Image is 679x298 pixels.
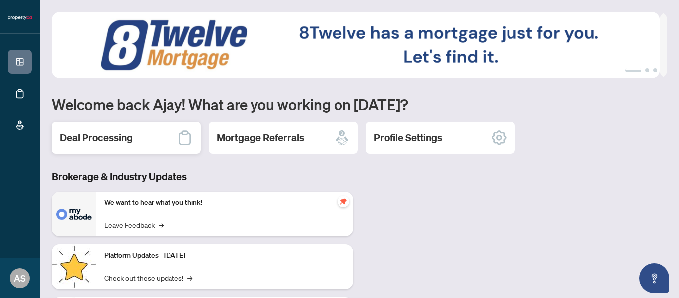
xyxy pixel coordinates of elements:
[52,244,96,289] img: Platform Updates - July 21, 2025
[653,68,657,72] button: 3
[338,196,349,207] span: pushpin
[104,219,164,230] a: Leave Feedback→
[217,131,304,145] h2: Mortgage Referrals
[52,12,660,78] img: Slide 0
[104,272,192,283] a: Check out these updates!→
[104,198,345,208] p: We want to hear what you think!
[60,131,133,145] h2: Deal Processing
[104,250,345,261] p: Platform Updates - [DATE]
[14,271,26,285] span: AS
[52,192,96,236] img: We want to hear what you think!
[645,68,649,72] button: 2
[187,272,192,283] span: →
[639,263,669,293] button: Open asap
[625,68,641,72] button: 1
[52,170,353,184] h3: Brokerage & Industry Updates
[52,95,667,114] h1: Welcome back Ajay! What are you working on [DATE]?
[159,219,164,230] span: →
[8,15,32,21] img: logo
[374,131,442,145] h2: Profile Settings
